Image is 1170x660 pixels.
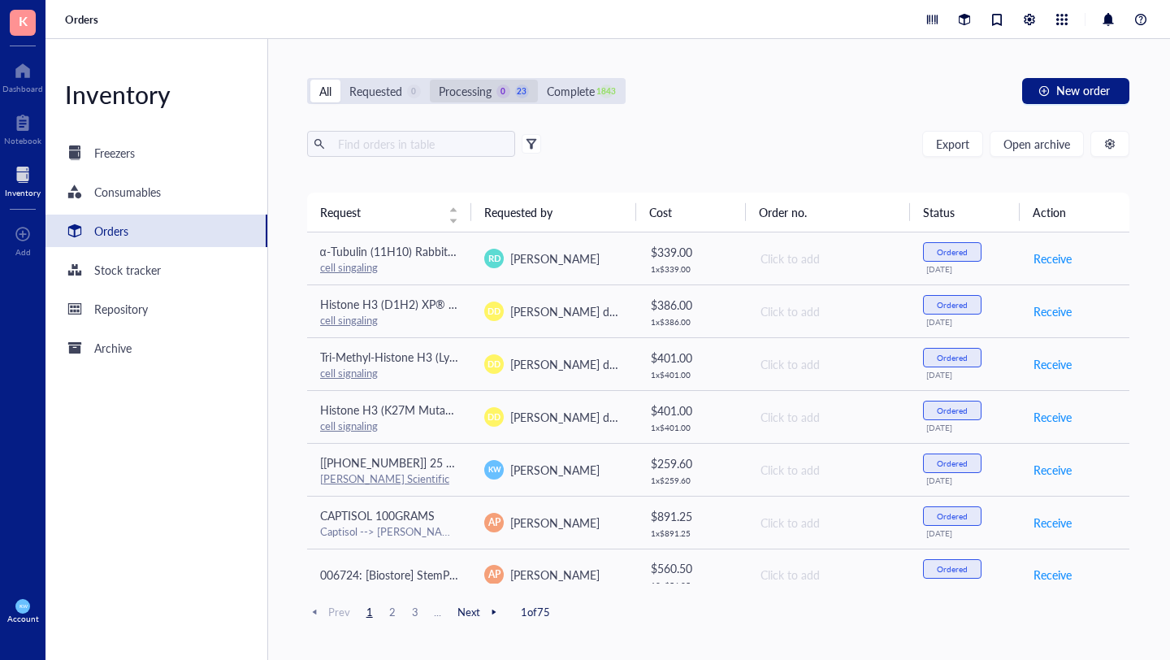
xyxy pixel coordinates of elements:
[94,222,128,240] div: Orders
[487,251,500,265] span: RD
[487,410,500,423] span: DD
[496,85,510,98] div: 0
[45,176,267,208] a: Consumables
[15,247,31,257] div: Add
[651,264,733,274] div: 1 x $ 339.00
[760,302,898,320] div: Click to add
[937,300,968,310] div: Ordered
[746,390,911,443] td: Click to add
[320,524,459,539] div: Captisol --> [PERSON_NAME]
[651,423,733,432] div: 1 x $ 401.00
[1020,193,1129,232] th: Action
[94,183,161,201] div: Consumables
[510,356,719,372] span: [PERSON_NAME] de la [PERSON_NAME]
[19,603,27,609] span: KW
[5,188,41,198] div: Inventory
[488,567,500,582] span: AP
[760,355,898,373] div: Click to add
[487,464,500,475] span: KW
[510,303,719,319] span: [PERSON_NAME] de la [PERSON_NAME]
[320,454,615,471] span: [[PHONE_NUMBER]] 25 mL individually wrapped resevoirs
[320,312,378,328] a: cell singaling
[926,264,1007,274] div: [DATE]
[45,332,267,364] a: Archive
[1033,562,1072,588] button: Receive
[320,349,620,365] span: Tri-Methyl-Histone H3 (Lys27) (C36B11) Rabbit mAb #9733
[937,406,968,415] div: Ordered
[45,78,267,111] div: Inventory
[65,12,102,27] a: Orders
[1033,298,1072,324] button: Receive
[760,514,898,532] div: Click to add
[94,300,148,318] div: Repository
[5,162,41,198] a: Inventory
[651,349,733,367] div: $ 401.00
[746,496,911,549] td: Click to add
[910,193,1020,232] th: Status
[320,296,544,312] span: Histone H3 (D1H2) XP® Rabbit mAb #4499
[1003,137,1070,150] span: Open archive
[926,581,1007,591] div: [DATE]
[937,353,968,363] div: Ordered
[937,564,968,574] div: Ordered
[937,458,968,468] div: Ordered
[320,567,509,583] span: 006724: [Biostore] StemPro Accutase
[320,402,652,418] span: Histone H3 (K27M Mutant Specific) (D3B5T) Rabbit mAb #74829
[2,58,43,93] a: Dashboard
[307,605,350,619] span: Prev
[94,144,135,162] div: Freezers
[651,317,733,327] div: 1 x $ 386.00
[319,82,331,100] div: All
[307,78,626,104] div: segmented control
[760,250,898,267] div: Click to add
[45,215,267,247] a: Orders
[760,461,898,479] div: Click to add
[651,370,733,380] div: 1 x $ 401.00
[45,137,267,169] a: Freezers
[651,243,733,261] div: $ 339.00
[7,614,39,623] div: Account
[760,408,898,426] div: Click to add
[1033,302,1072,320] span: Receive
[926,528,1007,538] div: [DATE]
[1022,78,1129,104] button: New order
[651,402,733,419] div: $ 401.00
[746,232,911,285] td: Click to add
[1033,510,1072,536] button: Receive
[1033,408,1072,426] span: Receive
[636,193,746,232] th: Cost
[926,317,1007,327] div: [DATE]
[1033,250,1072,267] span: Receive
[926,475,1007,485] div: [DATE]
[936,137,969,150] span: Export
[651,559,733,577] div: $ 560.50
[471,193,636,232] th: Requested by
[94,261,161,279] div: Stock tracker
[487,358,500,371] span: DD
[937,247,968,257] div: Ordered
[922,131,983,157] button: Export
[4,136,41,145] div: Notebook
[510,250,600,267] span: [PERSON_NAME]
[1033,355,1072,373] span: Receive
[1033,461,1072,479] span: Receive
[383,605,402,619] span: 2
[651,580,733,590] div: 10 x $ 56.05
[407,85,421,98] div: 0
[487,305,500,318] span: DD
[457,605,501,619] span: Next
[45,254,267,286] a: Stock tracker
[439,82,492,100] div: Processing
[2,84,43,93] div: Dashboard
[320,259,378,275] a: cell singaling
[510,567,600,583] span: [PERSON_NAME]
[1056,84,1110,97] span: New order
[360,605,379,619] span: 1
[331,132,509,156] input: Find orders in table
[94,339,132,357] div: Archive
[651,296,733,314] div: $ 386.00
[320,243,510,259] span: α-Tubulin (11H10) Rabbit mAb #2125
[651,507,733,525] div: $ 891.25
[746,443,911,496] td: Click to add
[405,605,425,619] span: 3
